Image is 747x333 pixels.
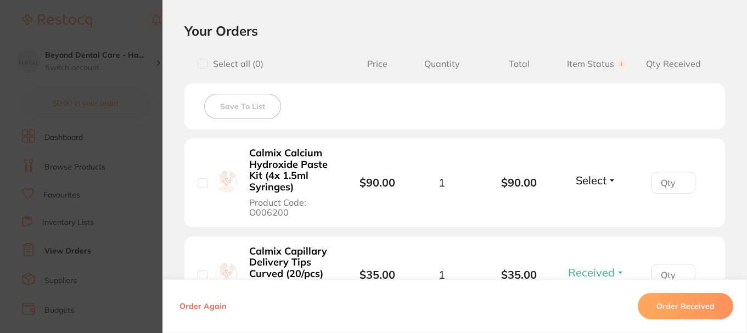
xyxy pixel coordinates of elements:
img: Calmix Calcium Hydroxide Paste Kit (4x 1.5ml Syringes) [216,171,238,193]
span: Total [480,59,558,69]
button: Save To List [204,94,281,119]
span: Quantity [403,59,481,69]
button: Calmix Capillary Delivery Tips Curved (20/pcs) Product Code: O62014B [246,245,335,305]
span: Qty Received [634,59,712,69]
b: $35.00 [360,268,395,281]
b: $90.00 [480,176,558,189]
span: Select all ( 0 ) [207,59,263,69]
span: Price [352,59,403,69]
span: Item Status [558,59,635,69]
img: Calmix Capillary Delivery Tips Curved (20/pcs) [216,263,238,285]
button: Calmix Calcium Hydroxide Paste Kit (4x 1.5ml Syringes) Product Code: O006200 [246,147,335,218]
input: Qty [651,264,695,286]
span: Select [576,173,606,187]
b: Calmix Calcium Hydroxide Paste Kit (4x 1.5ml Syringes) [249,148,332,193]
button: Order Again [176,301,229,311]
h2: Your Orders [184,22,725,39]
span: 1 [439,268,445,281]
input: Qty [651,172,695,194]
span: Received [568,266,615,279]
b: Calmix Capillary Delivery Tips Curved (20/pcs) [249,246,332,280]
span: 1 [439,176,445,189]
button: Order Received [638,293,733,319]
button: Received [565,266,628,279]
button: Select [572,173,620,187]
span: Product Code: O006200 [249,197,332,218]
b: $90.00 [360,176,395,189]
b: $35.00 [480,268,558,281]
